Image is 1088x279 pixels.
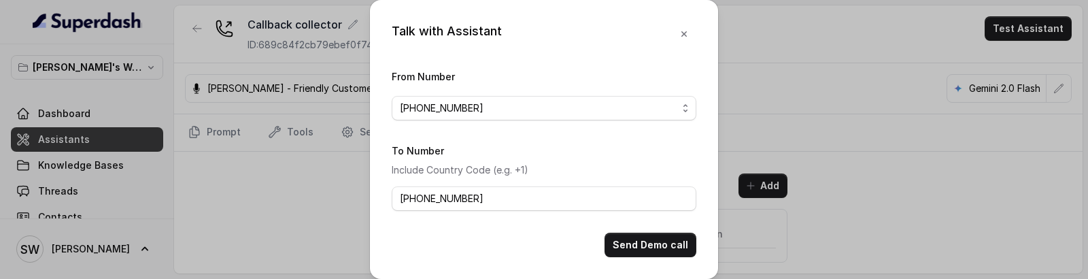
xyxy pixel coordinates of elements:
label: From Number [392,71,455,82]
label: To Number [392,145,444,157]
input: +1123456789 [392,186,696,211]
button: Send Demo call [605,233,696,257]
p: Include Country Code (e.g. +1) [392,162,696,178]
span: [PHONE_NUMBER] [400,100,677,116]
button: [PHONE_NUMBER] [392,96,696,120]
div: Talk with Assistant [392,22,502,46]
